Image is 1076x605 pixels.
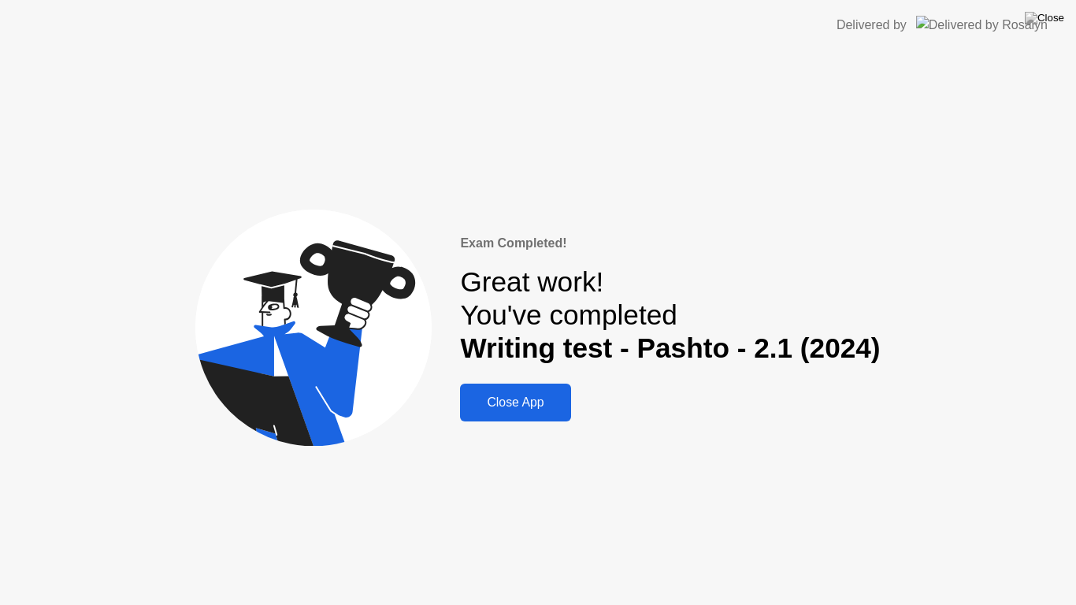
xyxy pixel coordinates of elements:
div: Exam Completed! [460,234,880,253]
img: Delivered by Rosalyn [916,16,1048,34]
div: Great work! You've completed [460,265,880,366]
b: Writing test - Pashto - 2.1 (2024) [460,332,880,363]
img: Close [1025,12,1064,24]
button: Close App [460,384,570,421]
div: Delivered by [837,16,907,35]
div: Close App [465,395,566,410]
